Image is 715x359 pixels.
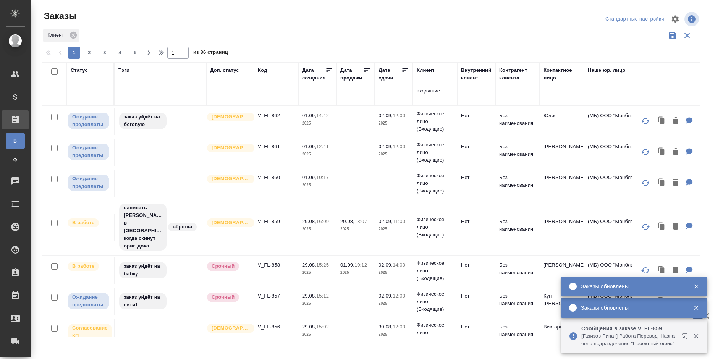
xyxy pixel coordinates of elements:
div: Выставляется автоматически для первых 3 заказов нового контактного лица. Особое внимание [206,112,250,122]
p: [DEMOGRAPHIC_DATA] [212,324,250,332]
p: V_FL-858 [258,261,294,269]
button: Для КМ: от КВ: на испанский (аргентинский диалект) без заверения, готовый перевод в электронном в... [682,175,697,191]
p: 18:07 [354,218,367,224]
p: 11:00 [393,218,405,224]
p: [DEMOGRAPHIC_DATA] [212,219,250,226]
td: Юлия [540,108,584,135]
p: 15:02 [316,324,329,330]
div: Выставляется автоматически, если на указанный объем услуг необходимо больше времени в стандартном... [206,261,250,272]
div: Выставляет ПМ после принятия заказа от КМа [67,261,110,272]
button: Удалить [669,144,682,160]
p: 2025 [340,269,371,277]
p: Физическое лицо (Входящие) [417,141,453,164]
p: V_FL-860 [258,174,294,181]
p: Без наименования [499,261,536,277]
p: 12:00 [393,293,405,299]
button: Удалить [669,113,682,129]
p: Клиент [47,31,67,39]
p: Физическое лицо (Входящие) [417,259,453,282]
td: (МБ) ООО "Монблан" [584,108,676,135]
p: 12:00 [393,144,405,149]
div: заказ уйдёт на бабку [118,261,202,279]
p: 30.08, [379,324,393,330]
div: Выставляется автоматически для первых 3 заказов нового контактного лица. Особое внимание [206,218,250,228]
p: Ожидание предоплаты [72,175,105,190]
span: Настроить таблицу [666,10,684,28]
a: В [6,133,25,149]
p: 29.08, [340,218,354,224]
p: Без наименования [499,218,536,233]
p: Нет [461,112,492,120]
button: Закрыть [688,333,704,340]
p: 12:41 [316,144,329,149]
button: Удалить [669,219,682,234]
button: Открыть в новой вкладке [677,328,696,347]
button: Обновить [636,261,655,280]
span: Заказы [42,10,76,22]
p: V_FL-861 [258,143,294,150]
button: Для КМ: от КВ: на русс и нз, бабушкинская [682,263,697,278]
p: Без наименования [499,292,536,307]
p: 2025 [340,225,371,233]
p: 10:12 [354,262,367,268]
div: Заказы обновлены [581,304,682,312]
p: Согласование КП [72,324,108,340]
p: [DEMOGRAPHIC_DATA] [212,175,250,183]
p: 14:00 [393,262,405,268]
td: (МБ) ООО "Монблан" [584,214,676,241]
div: Наше юр. лицо [588,66,626,74]
button: Обновить [636,143,655,161]
p: 2025 [302,181,333,189]
p: 2025 [379,150,409,158]
p: Ожидание предоплаты [72,113,105,128]
p: [Газизов Ринат] Работа Перевод. Назначено подразделение "Проектный офис" [581,332,677,348]
button: Клонировать [655,144,669,160]
button: Сохранить фильтры [665,28,680,43]
span: Посмотреть информацию [684,12,700,26]
p: заказ уйдёт на сити1 [124,293,162,309]
p: 2025 [302,300,333,307]
div: Выставляется автоматически, если на указанный объем услуг необходимо больше времени в стандартном... [206,292,250,302]
span: Ф [10,156,21,164]
button: 4 [114,47,126,59]
td: (МБ) ООО "Монблан" [584,170,676,197]
p: Физическое лицо (Входящие) [417,110,453,133]
p: 12:00 [393,324,405,330]
p: Ожидание предоплаты [72,293,105,309]
p: Нет [461,218,492,225]
p: заказ уйдёт на беговую [124,113,162,128]
p: Без наименования [499,112,536,127]
button: 3 [99,47,111,59]
button: Клонировать [655,175,669,191]
p: 29.08, [302,218,316,224]
td: (МБ) ООО "Монблан" [584,139,676,166]
p: V_FL-856 [258,323,294,331]
button: Для КМ: от КВ Перевод нужен будет на русский язык. Нотариальный По срокам ограничений нет Удобнее... [682,113,697,129]
p: Нет [461,323,492,331]
p: 15:25 [316,262,329,268]
p: 2025 [302,331,333,338]
p: 12:00 [393,113,405,118]
div: Клиент [43,29,79,42]
span: 4 [114,49,126,57]
p: 2025 [379,225,409,233]
p: 02.09, [379,218,393,224]
p: 16:09 [316,218,329,224]
p: 2025 [302,120,333,127]
p: 01.09, [340,262,354,268]
button: 5 [129,47,141,59]
p: 15:12 [316,293,329,299]
p: 02.09, [379,144,393,149]
td: [PERSON_NAME] [540,214,584,241]
p: 14:42 [316,113,329,118]
p: Сообщения в заказе V_FL-859 [581,325,677,332]
p: Физическое лицо (Входящие) [417,290,453,313]
span: 5 [129,49,141,57]
p: [DEMOGRAPHIC_DATA] [212,144,250,152]
div: Заказы обновлены [581,283,682,290]
td: Куп [PERSON_NAME] [540,288,584,315]
p: [DEMOGRAPHIC_DATA] [212,113,250,121]
p: 01.09, [302,144,316,149]
p: Без наименования [499,174,536,189]
p: 2025 [379,331,409,338]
